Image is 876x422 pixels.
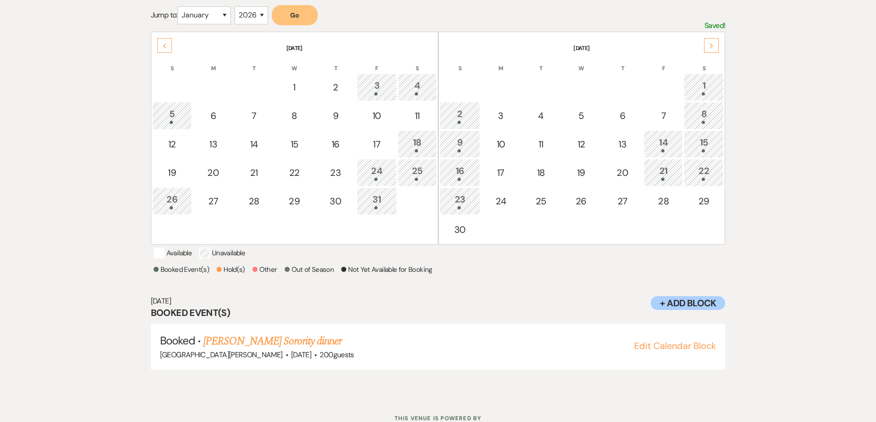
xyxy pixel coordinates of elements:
[362,137,392,151] div: 17
[252,264,277,275] p: Other
[403,79,432,96] div: 4
[341,264,432,275] p: Not Yet Available for Booking
[689,79,719,96] div: 1
[649,194,678,208] div: 28
[198,194,229,208] div: 27
[157,107,187,124] div: 5
[280,137,309,151] div: 15
[198,137,229,151] div: 13
[199,248,245,259] p: Unavailable
[440,53,481,73] th: S
[280,166,309,180] div: 22
[157,137,187,151] div: 12
[566,137,596,151] div: 12
[689,135,719,152] div: 15
[602,53,643,73] th: T
[160,350,283,360] span: [GEOGRAPHIC_DATA][PERSON_NAME]
[285,264,334,275] p: Out of Season
[521,53,560,73] th: T
[198,166,229,180] div: 20
[157,192,187,209] div: 26
[154,248,192,259] p: Available
[651,296,725,310] button: + Add Block
[607,137,638,151] div: 13
[320,350,354,360] span: 200 guests
[198,109,229,123] div: 6
[151,296,726,306] h6: [DATE]
[561,53,601,73] th: W
[320,194,351,208] div: 30
[291,350,311,360] span: [DATE]
[649,164,678,181] div: 21
[607,194,638,208] div: 27
[689,194,719,208] div: 29
[320,166,351,180] div: 23
[280,109,309,123] div: 8
[240,109,269,123] div: 7
[526,166,555,180] div: 18
[486,194,515,208] div: 24
[445,223,475,236] div: 30
[272,5,318,25] button: Go
[157,166,187,180] div: 19
[362,192,392,209] div: 31
[275,53,315,73] th: W
[160,333,195,348] span: Booked
[684,53,724,73] th: S
[240,166,269,180] div: 21
[649,135,678,152] div: 14
[152,53,192,73] th: S
[235,53,274,73] th: T
[320,137,351,151] div: 16
[445,107,475,124] div: 2
[315,53,356,73] th: T
[566,109,596,123] div: 5
[649,109,678,123] div: 7
[403,135,432,152] div: 18
[151,10,177,20] span: Jump to:
[362,109,392,123] div: 10
[403,109,432,123] div: 11
[644,53,683,73] th: F
[526,194,555,208] div: 25
[440,33,724,52] th: [DATE]
[357,53,397,73] th: F
[280,80,309,94] div: 1
[486,166,515,180] div: 17
[152,33,437,52] th: [DATE]
[634,341,716,350] button: Edit Calendar Block
[704,20,725,32] p: Saved!
[445,135,475,152] div: 9
[526,137,555,151] div: 11
[566,166,596,180] div: 19
[193,53,234,73] th: M
[151,306,726,319] h3: Booked Event(s)
[154,264,209,275] p: Booked Event(s)
[362,164,392,181] div: 24
[689,164,719,181] div: 22
[486,137,515,151] div: 10
[486,109,515,123] div: 3
[240,137,269,151] div: 14
[362,79,392,96] div: 3
[320,80,351,94] div: 2
[240,194,269,208] div: 28
[607,109,638,123] div: 6
[566,194,596,208] div: 26
[445,192,475,209] div: 23
[526,109,555,123] div: 4
[689,107,719,124] div: 8
[217,264,245,275] p: Hold(s)
[445,164,475,181] div: 16
[607,166,638,180] div: 20
[280,194,309,208] div: 29
[398,53,437,73] th: S
[203,333,342,349] a: [PERSON_NAME] Sorority dinner
[481,53,520,73] th: M
[320,109,351,123] div: 9
[403,164,432,181] div: 25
